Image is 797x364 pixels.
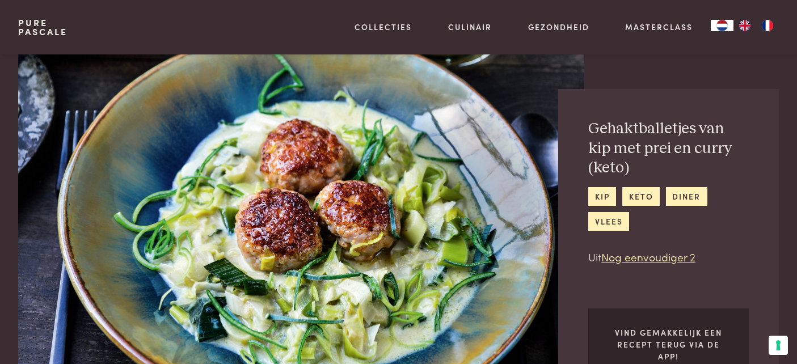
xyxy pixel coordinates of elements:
a: vlees [588,212,629,231]
a: Masterclass [625,21,693,33]
a: Collecties [355,21,412,33]
a: Culinair [448,21,492,33]
a: EN [733,20,756,31]
a: FR [756,20,779,31]
a: Gezondheid [528,21,589,33]
a: PurePascale [18,18,68,36]
a: kip [588,187,616,206]
p: Uit [588,249,749,265]
a: Nog eenvoudiger 2 [601,249,695,264]
button: Uw voorkeuren voor toestemming voor trackingtechnologieën [769,336,788,355]
ul: Language list [733,20,779,31]
p: Vind gemakkelijk een recept terug via de app! [606,327,731,362]
a: diner [666,187,707,206]
aside: Language selected: Nederlands [711,20,779,31]
a: NL [711,20,733,31]
a: keto [622,187,660,206]
div: Language [711,20,733,31]
h2: Gehaktballetjes van kip met prei en curry (keto) [588,119,749,178]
